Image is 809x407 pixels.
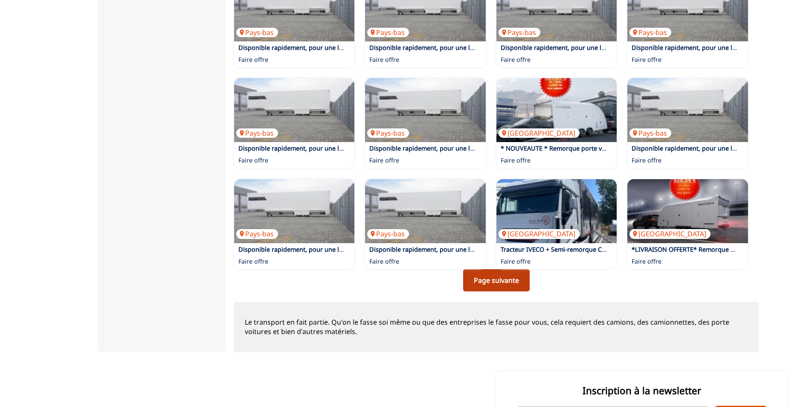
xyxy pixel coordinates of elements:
img: Disponible rapidement, pour une livraison rapide, une remorque de course à deux étages comprenant... [234,78,355,142]
a: Page suivante [463,269,530,291]
a: * NOUVEAUTE * Remorque porte voiture fermée [PERSON_NAME] Race Sport 2025 [501,144,739,152]
a: Tracteur IVECO + Semi-remorque CHEREAU entièrement aménagés pour la compétition automobile [501,245,789,253]
p: [GEOGRAPHIC_DATA] [629,229,710,238]
a: * NOUVEAUTE * Remorque porte voiture fermée BRIAN JAMES Race Sport 2025[GEOGRAPHIC_DATA] [496,78,617,142]
a: Tracteur IVECO + Semi-remorque CHEREAU entièrement aménagés pour la compétition automobile[GEOGRA... [496,179,617,243]
img: Disponible rapidement, pour une livraison rapide, une remorque de course à deux étages comprenant... [365,179,486,243]
p: Pays-bas [236,128,278,138]
p: Faire offre [238,257,268,266]
p: Faire offre [369,156,399,165]
p: Pays-bas [629,128,671,138]
p: Faire offre [501,257,531,266]
p: Pays-bas [367,128,409,138]
p: Faire offre [369,257,399,266]
img: Disponible rapidement, pour une livraison rapide, une remorque de course à deux étages comprenant... [234,179,355,243]
img: Disponible rapidement, pour une livraison rapide, une remorque de course à deux étages comprenant... [365,78,486,142]
p: Pays-bas [367,28,409,37]
p: Pays-bas [367,229,409,238]
p: [GEOGRAPHIC_DATA] [499,128,580,138]
img: Disponible rapidement, pour une livraison rapide, une remorque de course à deux étages comprenant... [627,78,748,142]
p: Pays-bas [629,28,671,37]
p: Faire offre [501,55,531,64]
p: Pays-bas [236,229,278,238]
p: Faire offre [632,257,661,266]
p: Faire offre [632,156,661,165]
p: Le transport en fait partie. Qu'on le fasse soi même ou que des entreprises le fasse pour vous, c... [245,317,748,337]
p: Faire offre [238,156,268,165]
a: Disponible rapidement, pour une livraison rapide, une remorque de course à deux étages comprenant... [238,245,754,253]
p: [GEOGRAPHIC_DATA] [499,229,580,238]
p: Faire offre [501,156,531,165]
a: Disponible rapidement, pour une livraison rapide, une remorque de course à deux étages comprenant... [238,44,754,52]
a: Disponible rapidement, pour une livraison rapide, une remorque de course à deux étages comprenant... [238,144,754,152]
p: Faire offre [632,55,661,64]
p: Inscription à la newsletter [517,384,766,397]
img: * NOUVEAUTE * Remorque porte voiture fermée BRIAN JAMES Race Sport 2025 [496,78,617,142]
p: Faire offre [238,55,268,64]
p: Faire offre [369,55,399,64]
img: Tracteur IVECO + Semi-remorque CHEREAU entièrement aménagés pour la compétition automobile [496,179,617,243]
img: *LIVRAISON OFFERTE* Remorque porte voiture fermée BRIAN JAMES RT7 6m x 2.30m NEUVE [627,179,748,243]
p: Pays-bas [236,28,278,37]
a: *LIVRAISON OFFERTE* Remorque porte voiture fermée BRIAN JAMES RT7 6m x 2.30m NEUVE[GEOGRAPHIC_DATA] [627,179,748,243]
p: Pays-bas [499,28,540,37]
